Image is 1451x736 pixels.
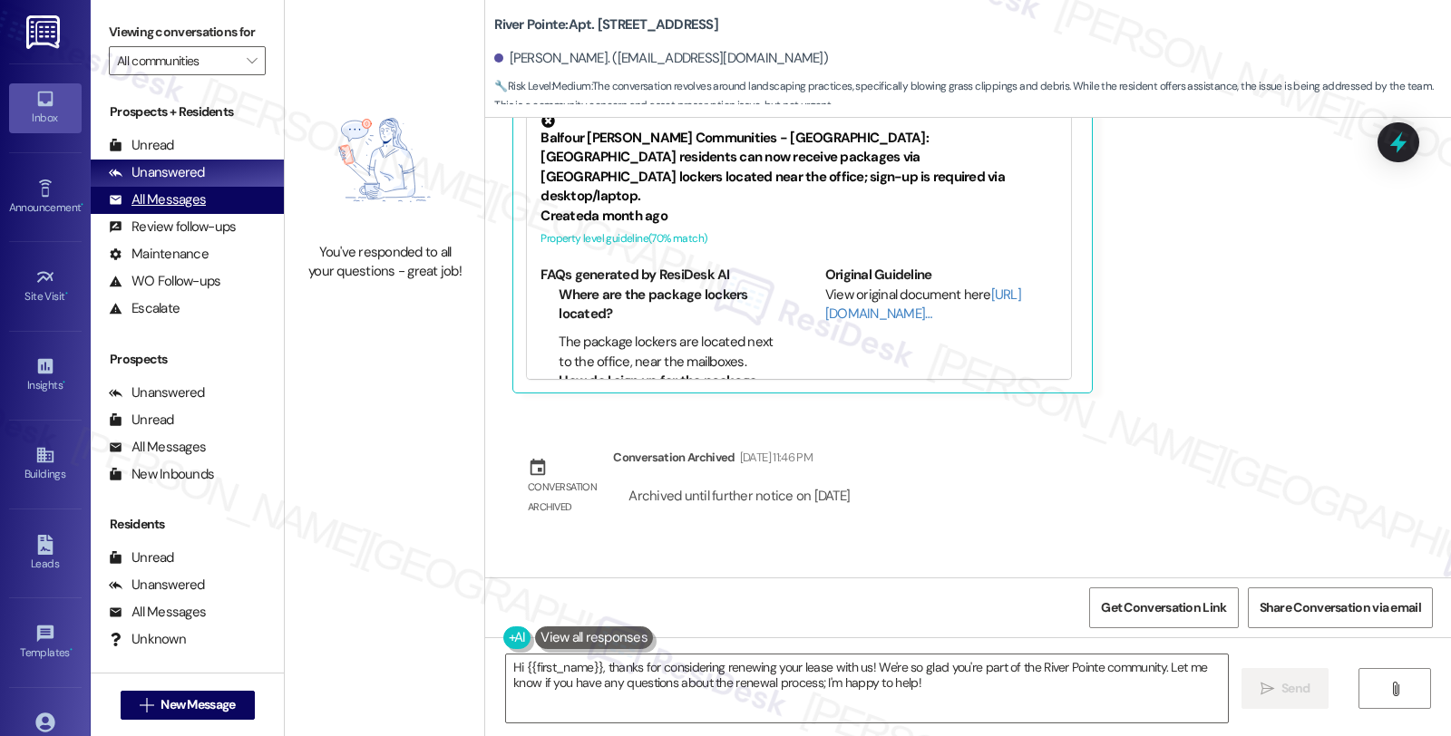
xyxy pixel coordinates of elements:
div: Review follow-ups [109,218,236,237]
button: Get Conversation Link [1089,587,1238,628]
div: All Messages [109,603,206,622]
div: Conversation archived [528,478,599,517]
div: Unread [109,136,174,155]
div: All Messages [109,190,206,209]
a: Insights • [9,351,82,400]
div: Maintenance [109,245,209,264]
i:  [140,698,153,712]
b: Original Guideline [825,266,932,284]
span: • [63,376,65,389]
div: Prospects [91,350,284,369]
div: [PERSON_NAME]. ([EMAIL_ADDRESS][DOMAIN_NAME]) [494,49,828,68]
li: The package lockers are located next to the office, near the mailboxes. [559,333,774,372]
div: Unanswered [109,576,205,595]
i:  [247,53,257,68]
div: Unread [109,411,174,430]
div: Created a month ago [540,207,1057,226]
a: Templates • [9,618,82,667]
span: Send [1281,679,1310,698]
div: Property level guideline ( 70 % match) [540,229,1057,248]
input: All communities [117,46,237,75]
button: Share Conversation via email [1248,587,1433,628]
li: Where are the package lockers located? [559,286,774,324]
a: Buildings [9,440,82,489]
div: Unanswered [109,163,205,182]
b: River Pointe: Apt. [STREET_ADDRESS] [494,15,718,34]
div: WO Follow-ups [109,272,220,291]
strong: 🔧 Risk Level: Medium [494,79,590,93]
span: : The conversation revolves around landscaping practices, specifically blowing grass clippings an... [494,77,1451,116]
span: New Message [161,695,235,714]
textarea: Hi {{first_name}}, thanks for considering renewing your lease with us! We're so glad you're part ... [506,654,1228,722]
img: empty-state [305,86,464,233]
div: Escalate [109,299,180,318]
span: • [70,644,73,656]
div: Balfour [PERSON_NAME] Communities - [GEOGRAPHIC_DATA]: [GEOGRAPHIC_DATA] residents can now receiv... [540,114,1057,207]
div: You've responded to all your questions - great job! [305,243,464,282]
span: • [81,199,83,211]
div: Prospects + Residents [91,102,284,121]
i:  [1388,682,1402,696]
div: Conversation Archived [613,448,735,467]
a: Leads [9,529,82,578]
a: Inbox [9,83,82,132]
div: New Inbounds [109,465,214,484]
span: Get Conversation Link [1101,598,1226,617]
button: Send [1242,668,1329,709]
div: Unanswered [109,383,205,402]
span: • [65,287,68,300]
img: ResiDesk Logo [26,15,63,49]
b: FAQs generated by ResiDesk AI [540,266,729,284]
a: Site Visit • [9,262,82,311]
button: New Message [121,691,255,720]
i:  [1261,682,1274,696]
div: View original document here [825,286,1058,324]
div: Residents [91,515,284,534]
div: Archived until further notice on [DATE] [627,487,852,506]
div: All Messages [109,438,206,457]
label: Viewing conversations for [109,18,266,46]
span: Share Conversation via email [1260,598,1421,617]
li: How do I sign up for the package locker service? [559,372,774,411]
div: [DATE] 11:46 PM [735,448,813,467]
div: Unknown [109,630,186,649]
div: Unread [109,548,174,567]
a: [URL][DOMAIN_NAME]… [825,286,1021,323]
